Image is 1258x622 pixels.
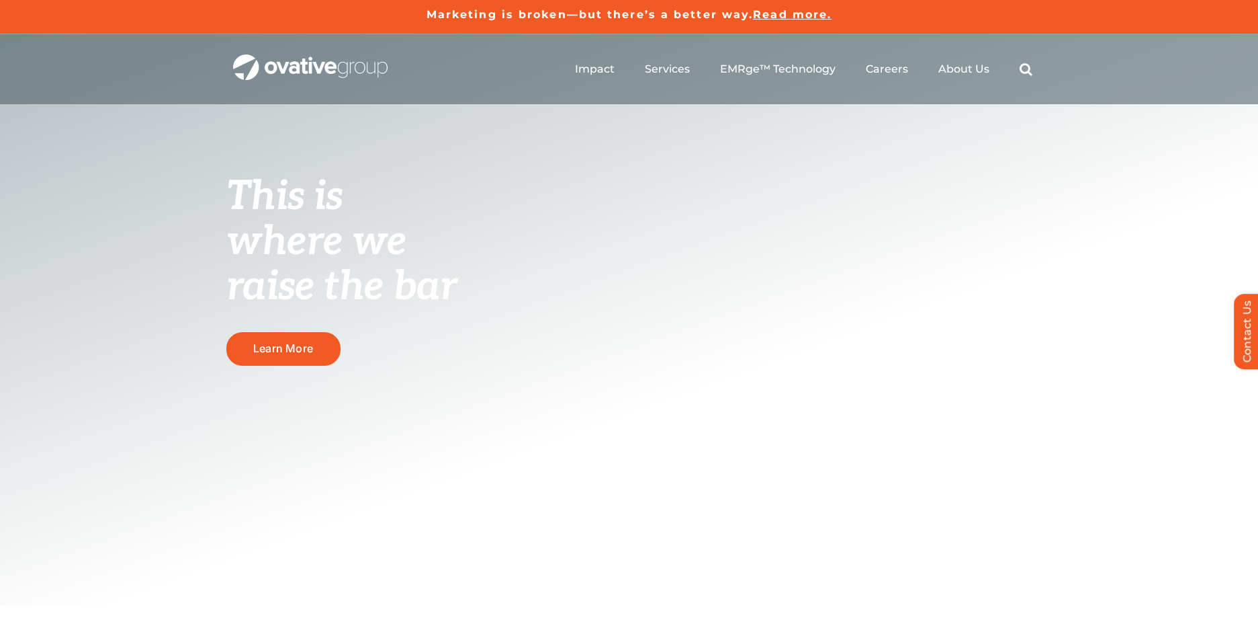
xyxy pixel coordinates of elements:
span: where we raise the bar [226,218,457,311]
a: About Us [938,63,989,76]
a: Search [1020,63,1032,76]
a: Learn More [226,332,341,365]
a: Marketing is broken—but there’s a better way. [426,8,754,21]
span: This is [226,173,343,221]
a: Impact [575,63,615,76]
a: Read more. [753,8,832,21]
nav: Menu [575,48,1032,91]
a: Services [645,63,690,76]
span: Learn More [253,342,313,355]
a: Careers [866,63,908,76]
a: EMRge™ Technology [720,63,836,76]
a: OG_Full_horizontal_WHT [233,53,388,66]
